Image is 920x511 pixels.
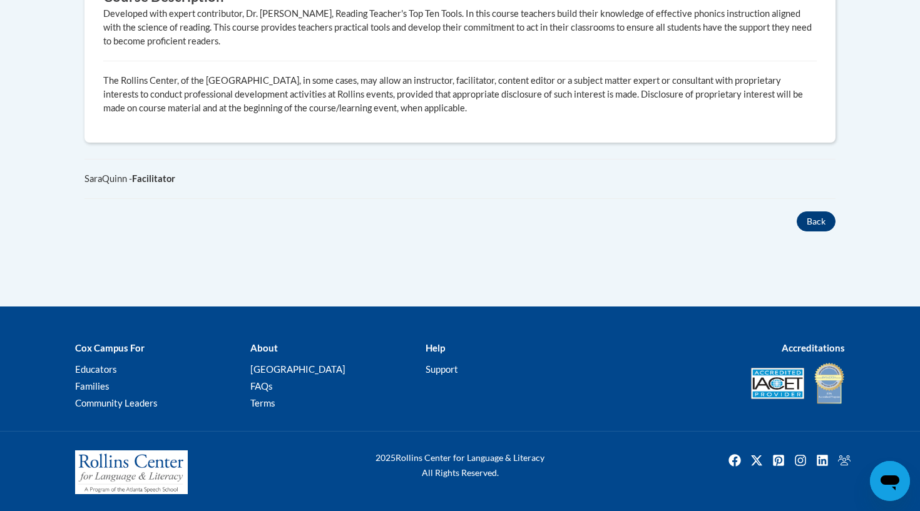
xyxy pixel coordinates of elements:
[751,368,804,399] img: Accredited IACET® Provider
[329,450,591,480] div: Rollins Center for Language & Literacy All Rights Reserved.
[812,450,832,470] a: Linkedin
[790,450,810,470] a: Instagram
[834,450,854,470] a: Facebook Group
[782,342,845,353] b: Accreditations
[834,450,854,470] img: Facebook group icon
[812,450,832,470] img: LinkedIn icon
[797,211,836,231] button: Back
[75,450,188,494] img: Rollins Center for Language & Literacy - A Program of the Atlanta Speech School
[250,380,273,392] a: FAQs
[250,363,345,375] a: [GEOGRAPHIC_DATA]
[747,450,767,470] a: Twitter
[75,397,158,408] a: Community Leaders
[103,74,817,115] p: The Rollins Center, of the [GEOGRAPHIC_DATA], in some cases, may allow an instructor, facilitator...
[426,342,445,353] b: Help
[132,173,175,184] b: Facilitator
[250,342,278,353] b: About
[725,450,745,470] img: Facebook icon
[790,450,810,470] img: Instagram icon
[75,380,110,392] a: Families
[376,452,396,463] span: 2025
[769,450,789,470] img: Pinterest icon
[75,363,117,375] a: Educators
[814,362,845,405] img: IDA® Accredited
[250,397,275,408] a: Terms
[870,461,910,501] iframe: Button to launch messaging window
[747,450,767,470] img: Twitter icon
[84,172,836,186] div: SaraQuinn -
[769,450,789,470] a: Pinterest
[426,363,458,375] a: Support
[103,7,817,48] div: Developed with expert contributor, Dr. [PERSON_NAME], Reading Teacher's Top Ten Tools. In this co...
[725,450,745,470] a: Facebook
[75,342,145,353] b: Cox Campus For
